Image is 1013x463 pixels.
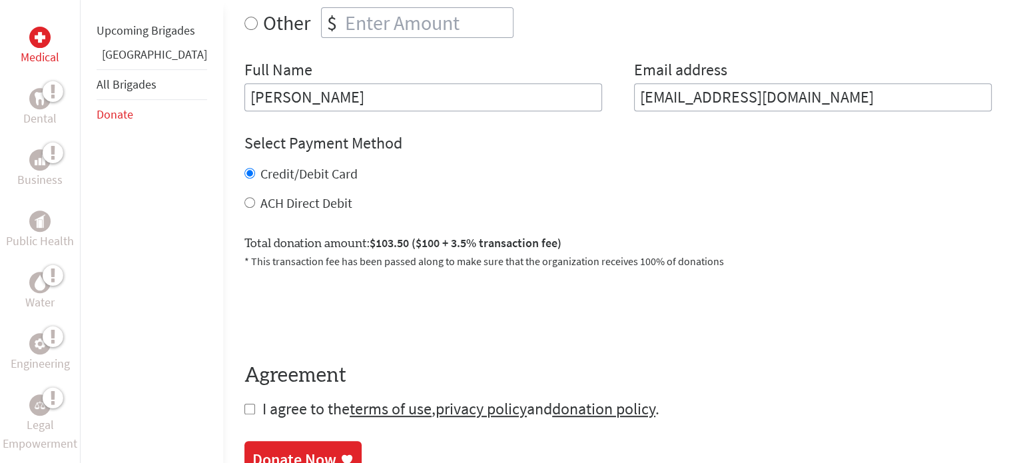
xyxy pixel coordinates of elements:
[21,27,59,67] a: MedicalMedical
[97,16,207,45] li: Upcoming Brigades
[29,333,51,354] div: Engineering
[25,272,55,312] a: WaterWater
[97,100,207,129] li: Donate
[29,88,51,109] div: Dental
[3,416,77,453] p: Legal Empowerment
[35,215,45,228] img: Public Health
[35,338,45,349] img: Engineering
[97,45,207,69] li: Guatemala
[97,69,207,100] li: All Brigades
[244,364,992,388] h4: Agreement
[35,155,45,165] img: Business
[29,272,51,293] div: Water
[350,398,432,419] a: terms of use
[29,211,51,232] div: Public Health
[29,149,51,171] div: Business
[342,8,513,37] input: Enter Amount
[97,77,157,92] a: All Brigades
[23,88,57,128] a: DentalDental
[3,394,77,453] a: Legal EmpowermentLegal Empowerment
[260,195,352,211] label: ACH Direct Debit
[6,232,74,250] p: Public Health
[244,133,992,154] h4: Select Payment Method
[244,234,561,253] label: Total donation amount:
[21,48,59,67] p: Medical
[35,401,45,409] img: Legal Empowerment
[11,333,70,373] a: EngineeringEngineering
[17,149,63,189] a: BusinessBusiness
[17,171,63,189] p: Business
[97,23,195,38] a: Upcoming Brigades
[552,398,655,419] a: donation policy
[244,285,447,337] iframe: reCAPTCHA
[11,354,70,373] p: Engineering
[35,32,45,43] img: Medical
[102,47,207,62] a: [GEOGRAPHIC_DATA]
[262,398,659,419] span: I agree to the , and .
[244,253,992,269] p: * This transaction fee has been passed along to make sure that the organization receives 100% of ...
[29,394,51,416] div: Legal Empowerment
[263,7,310,38] label: Other
[436,398,527,419] a: privacy policy
[97,107,133,122] a: Donate
[634,83,992,111] input: Your Email
[35,274,45,290] img: Water
[25,293,55,312] p: Water
[260,165,358,182] label: Credit/Debit Card
[322,8,342,37] div: $
[35,92,45,105] img: Dental
[634,59,727,83] label: Email address
[244,83,602,111] input: Enter Full Name
[370,235,561,250] span: $103.50 ($100 + 3.5% transaction fee)
[244,59,312,83] label: Full Name
[23,109,57,128] p: Dental
[29,27,51,48] div: Medical
[6,211,74,250] a: Public HealthPublic Health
